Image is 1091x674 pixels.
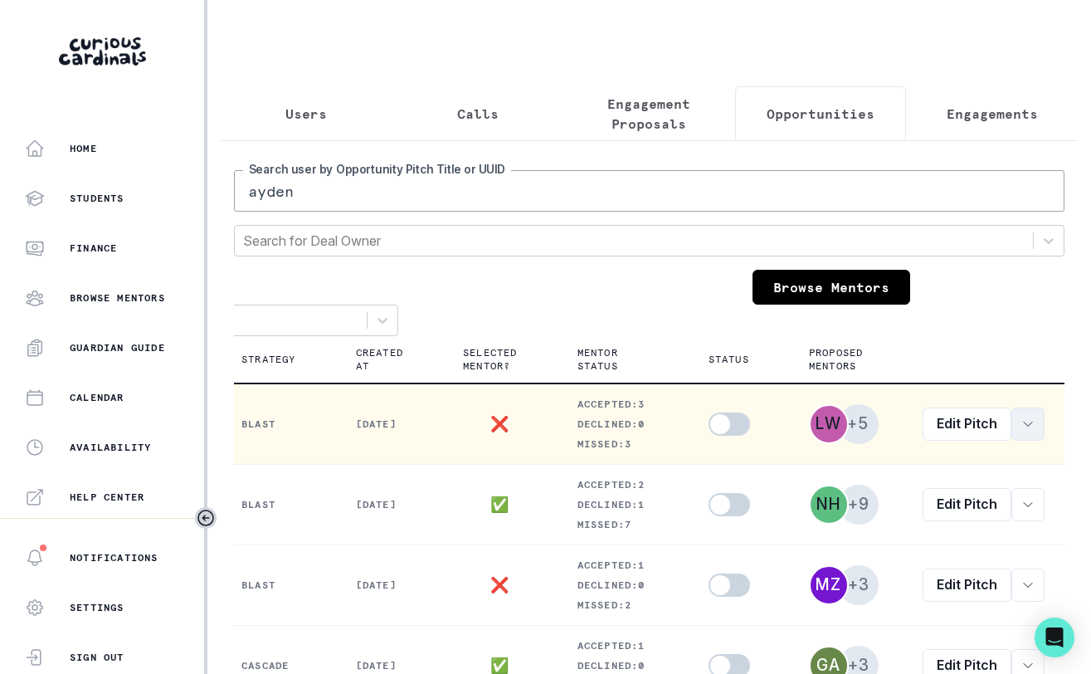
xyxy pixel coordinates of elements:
p: Sign Out [70,651,124,664]
span: +3 [839,565,879,605]
p: ✅ [490,659,509,672]
p: Accepted: 3 [577,398,669,411]
p: Guardian Guide [70,341,165,354]
p: Notifications [70,551,158,564]
p: Blast [241,418,316,431]
p: Settings [70,601,124,614]
button: row menu [1011,408,1045,441]
p: Missed: 3 [577,437,669,451]
p: Browse Mentors [70,291,165,305]
p: Mentor Status [577,346,649,373]
p: Status [709,353,749,366]
p: Help Center [70,491,144,504]
a: Browse Mentors [752,270,910,305]
p: Accepted: 2 [577,478,669,491]
p: Missed: 7 [577,518,669,531]
p: Cascade [241,659,316,672]
p: Proposed Mentors [809,346,864,373]
p: ❌ [490,579,509,592]
p: Home [70,142,97,155]
a: Edit Pitch [923,569,1011,602]
p: Finance [70,242,117,255]
p: Engagement Proposals [577,94,721,134]
p: Created At [356,346,403,373]
p: Declined: 0 [577,579,669,592]
p: [DATE] [356,418,423,431]
p: Declined: 1 [577,498,669,511]
p: [DATE] [356,498,423,511]
div: Gil Altman [816,657,840,673]
span: +5 [839,404,879,444]
p: Calls [457,104,499,124]
div: Michael Zhao [816,577,841,593]
p: Accepted: 1 [577,639,669,652]
p: Blast [241,498,316,511]
p: Accepted: 1 [577,559,669,572]
img: Curious Cardinals Logo [59,37,146,66]
p: [DATE] [356,659,423,672]
a: Edit Pitch [923,408,1011,441]
p: ✅ [490,498,509,511]
p: Opportunities [767,104,874,124]
p: Students [70,192,124,205]
p: Engagements [947,104,1038,124]
p: [DATE] [356,579,423,592]
div: Open Intercom Messenger [1035,618,1074,657]
span: +9 [839,485,879,525]
p: Strategy [241,353,296,366]
p: Users [285,104,327,124]
div: Logan Wojcik [816,416,841,432]
p: Selected Mentor? [463,346,518,373]
p: Calendar [70,391,124,404]
button: Toggle sidebar [195,507,217,529]
a: Edit Pitch [923,488,1011,521]
button: row menu [1011,488,1045,521]
button: row menu [1011,569,1045,602]
p: Missed: 2 [577,598,669,612]
p: Declined: 0 [577,418,669,431]
p: ❌ [490,418,509,431]
div: Nathaniel Hylton [816,496,841,512]
p: Availability [70,441,151,454]
p: Declined: 0 [577,659,669,672]
p: Blast [241,579,316,592]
